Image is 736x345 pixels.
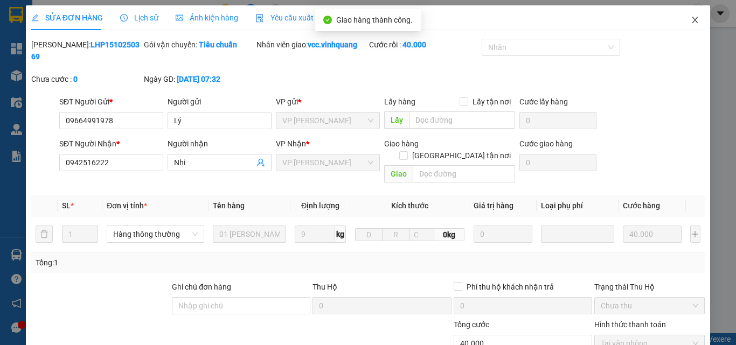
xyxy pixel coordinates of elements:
div: Trạng thái Thu Hộ [594,281,705,293]
span: Định lượng [301,201,339,210]
span: close [691,16,699,24]
span: Lấy tận nơi [468,96,515,108]
input: 0 [623,226,682,243]
label: Cước lấy hàng [519,97,568,106]
span: Giá trị hàng [474,201,513,210]
input: C [409,228,434,241]
strong: Hotline : 0889 23 23 23 [115,45,185,53]
span: VP Võ Chí Công [282,154,373,171]
b: 40.000 [402,40,426,49]
button: plus [690,226,700,243]
span: Lịch sử [120,13,158,22]
span: kg [335,226,346,243]
input: Ghi chú đơn hàng [172,297,310,314]
span: Đơn vị tính [107,201,147,210]
button: Close [680,5,710,36]
span: Hàng thông thường [113,226,198,242]
b: [DATE] 07:32 [177,75,220,83]
b: 0 [73,75,78,83]
strong: : [DOMAIN_NAME] [103,55,198,66]
span: Giao hàng thành công. [336,16,413,24]
span: check-circle [323,16,332,24]
label: Hình thức thanh toán [594,320,666,329]
input: 0 [474,226,532,243]
input: Dọc đường [409,111,515,129]
strong: CÔNG TY TNHH VĨNH QUANG [77,18,224,30]
span: SL [62,201,71,210]
span: Tổng cước [454,320,489,329]
input: Cước giao hàng [519,154,596,171]
label: Ghi chú đơn hàng [172,283,231,291]
span: Tên hàng [213,201,245,210]
img: logo [10,17,61,67]
b: vcc.vinhquang [308,40,357,49]
span: VP Nhận [276,139,306,148]
input: D [355,228,383,241]
th: Loại phụ phí [537,195,619,216]
div: [PERSON_NAME]: [31,39,142,62]
span: Thu Hộ [313,283,337,291]
div: SĐT Người Nhận [59,138,163,150]
span: picture [176,14,183,22]
span: Chưa thu [601,298,698,314]
span: SỬA ĐƠN HÀNG [31,13,103,22]
label: Cước giao hàng [519,139,573,148]
div: Cước rồi : [369,39,480,51]
button: delete [36,226,53,243]
span: Kích thước [391,201,428,210]
span: edit [31,14,39,22]
span: Cước hàng [623,201,660,210]
span: Lấy hàng [384,97,415,106]
span: Yêu cầu xuất hóa đơn điện tử [255,13,369,22]
div: SĐT Người Gửi [59,96,163,108]
div: Chưa cước : [31,73,142,85]
div: Nhân viên giao: [256,39,367,51]
input: Dọc đường [413,165,515,182]
span: Phí thu hộ khách nhận trả [462,281,558,293]
div: Gói vận chuyển: [144,39,254,51]
strong: PHIẾU GỬI HÀNG [107,32,194,43]
div: Ngày GD: [144,73,254,85]
img: icon [255,14,264,23]
span: clock-circle [120,14,128,22]
input: Cước lấy hàng [519,112,596,129]
input: VD: Bàn, Ghế [213,226,286,243]
span: user-add [256,158,265,167]
span: [GEOGRAPHIC_DATA] tận nơi [408,150,515,161]
div: Người gửi [168,96,272,108]
span: VP LÊ HỒNG PHONG [282,112,373,129]
div: VP gửi [276,96,380,108]
span: Giao hàng [384,139,419,148]
div: Người nhận [168,138,272,150]
span: Giao [384,165,413,182]
b: Tiêu chuẩn [199,40,237,49]
span: 0kg [434,228,465,241]
input: R [382,228,409,241]
span: Lấy [384,111,409,129]
span: Website [103,57,128,65]
div: Tổng: 1 [36,257,285,269]
span: Ảnh kiện hàng [176,13,238,22]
